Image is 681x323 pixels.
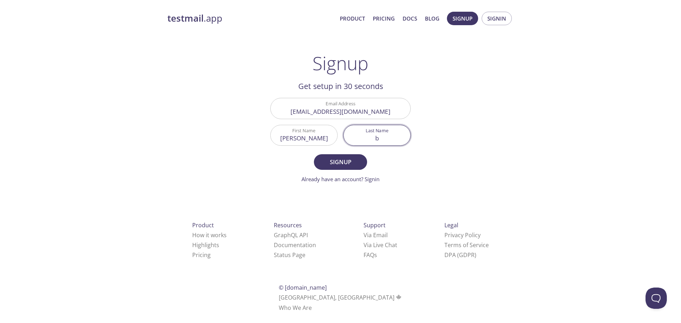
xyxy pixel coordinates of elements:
span: Support [364,221,386,229]
a: Product [340,14,365,23]
a: DPA (GDPR) [444,251,476,259]
span: Product [192,221,214,229]
span: s [374,251,377,259]
button: Signup [314,154,367,170]
span: Legal [444,221,458,229]
a: Terms of Service [444,241,489,249]
a: testmail.app [167,12,334,24]
a: FAQ [364,251,377,259]
a: GraphQL API [274,231,308,239]
a: Privacy Policy [444,231,481,239]
a: Already have an account? Signin [301,176,380,183]
a: Blog [425,14,439,23]
span: Resources [274,221,302,229]
a: Pricing [373,14,395,23]
a: Via Live Chat [364,241,397,249]
span: Signin [487,14,506,23]
span: Signup [322,157,359,167]
h1: Signup [312,52,369,74]
button: Signup [447,12,478,25]
span: Signup [453,14,472,23]
span: [GEOGRAPHIC_DATA], [GEOGRAPHIC_DATA] [279,294,403,301]
button: Signin [482,12,512,25]
a: How it works [192,231,227,239]
a: Pricing [192,251,211,259]
a: Docs [403,14,417,23]
a: Who We Are [279,304,312,312]
a: Status Page [274,251,305,259]
iframe: Help Scout Beacon - Open [646,288,667,309]
span: © [DOMAIN_NAME] [279,284,327,291]
a: Documentation [274,241,316,249]
strong: testmail [167,12,204,24]
h2: Get setup in 30 seconds [270,80,411,92]
a: Highlights [192,241,219,249]
a: Via Email [364,231,388,239]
